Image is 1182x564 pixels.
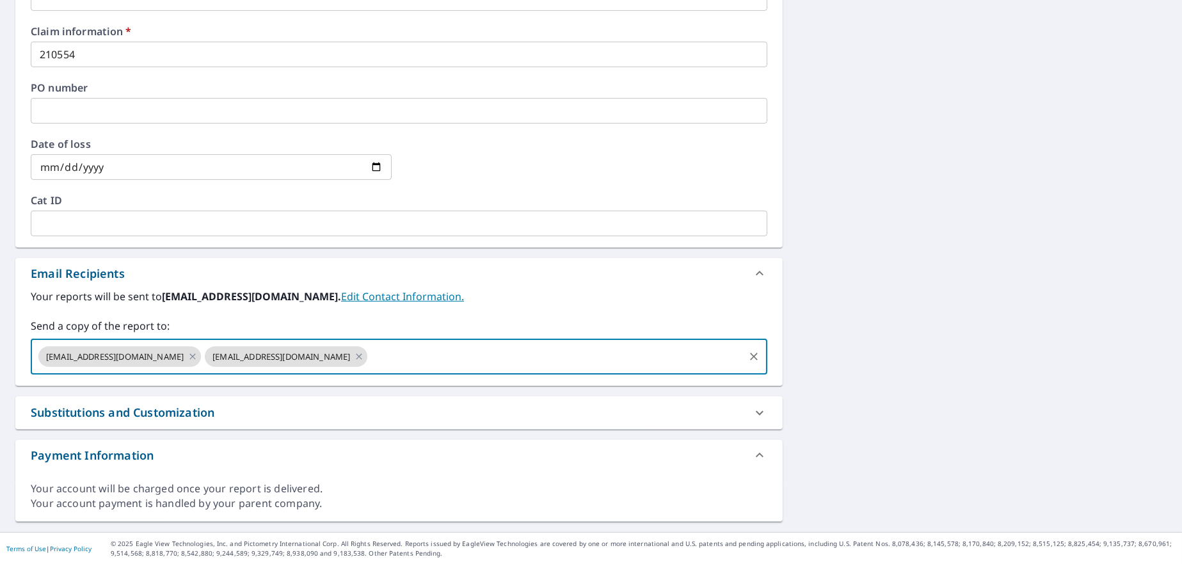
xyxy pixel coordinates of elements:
div: [EMAIL_ADDRESS][DOMAIN_NAME] [205,346,367,367]
div: Substitutions and Customization [15,396,783,429]
a: EditContactInfo [341,289,464,303]
div: Payment Information [15,440,783,471]
div: Email Recipients [15,258,783,289]
p: © 2025 Eagle View Technologies, Inc. and Pictometry International Corp. All Rights Reserved. Repo... [111,539,1176,558]
label: Your reports will be sent to [31,289,767,304]
span: [EMAIL_ADDRESS][DOMAIN_NAME] [205,351,358,363]
span: [EMAIL_ADDRESS][DOMAIN_NAME] [38,351,191,363]
label: Cat ID [31,195,767,205]
p: | [6,545,92,552]
label: Claim information [31,26,767,36]
div: Your account payment is handled by your parent company. [31,496,767,511]
label: Date of loss [31,139,392,149]
a: Privacy Policy [50,544,92,553]
div: Email Recipients [31,265,125,282]
div: Your account will be charged once your report is delivered. [31,481,767,496]
div: Substitutions and Customization [31,404,214,421]
button: Clear [745,348,763,366]
label: PO number [31,83,767,93]
div: Payment Information [31,447,154,464]
b: [EMAIL_ADDRESS][DOMAIN_NAME]. [162,289,341,303]
a: Terms of Use [6,544,46,553]
label: Send a copy of the report to: [31,318,767,334]
div: [EMAIL_ADDRESS][DOMAIN_NAME] [38,346,201,367]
